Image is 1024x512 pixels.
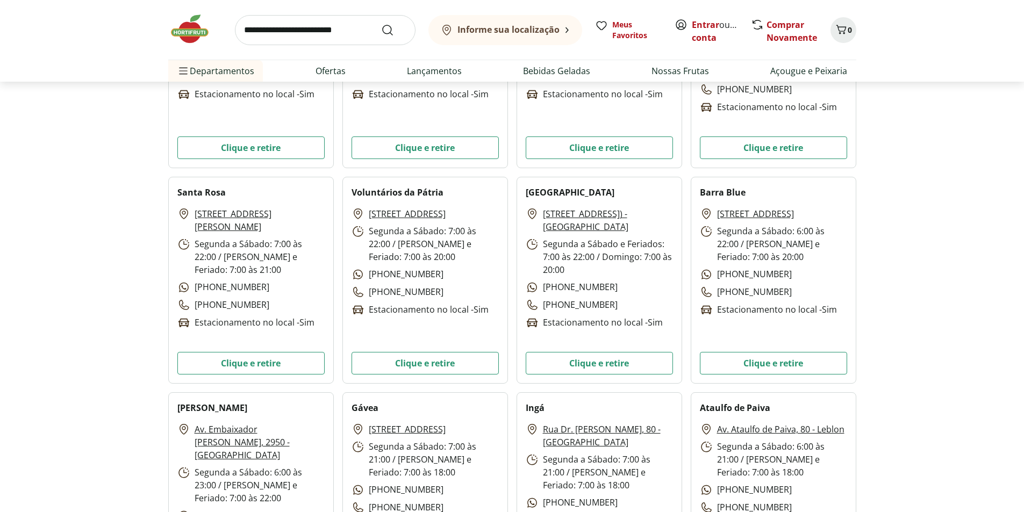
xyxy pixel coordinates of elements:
[352,186,443,199] h2: Voluntários da Pátria
[177,237,325,276] p: Segunda a Sábado: 7:00 às 22:00 / [PERSON_NAME] e Feriado: 7:00 às 21:00
[177,352,325,374] button: Clique e retire
[177,316,314,329] p: Estacionamento no local - Sim
[177,401,247,414] h2: [PERSON_NAME]
[717,423,844,436] a: Av. Ataulfo de Paiva, 80 - Leblon
[407,64,462,77] a: Lançamentos
[526,453,673,492] p: Segunda a Sábado: 7:00 às 21:00 / [PERSON_NAME] e Feriado: 7:00 às 18:00
[692,19,719,31] a: Entrar
[352,303,489,316] p: Estacionamento no local - Sim
[526,136,673,159] button: Clique e retire
[177,186,226,199] h2: Santa Rosa
[177,58,190,84] button: Menu
[526,352,673,374] button: Clique e retire
[235,15,416,45] input: search
[526,496,618,509] p: [PHONE_NUMBER]
[526,280,618,294] p: [PHONE_NUMBER]
[700,483,792,496] p: [PHONE_NUMBER]
[700,285,792,299] p: [PHONE_NUMBER]
[700,352,847,374] button: Clique e retire
[692,19,751,44] a: Criar conta
[352,225,499,263] p: Segunda a Sábado: 7:00 às 22:00 / [PERSON_NAME] e Feriado: 7:00 às 20:00
[457,24,560,35] b: Informe sua localização
[526,88,663,101] p: Estacionamento no local - Sim
[177,88,314,101] p: Estacionamento no local - Sim
[195,207,325,233] a: [STREET_ADDRESS][PERSON_NAME]
[168,13,222,45] img: Hortifruti
[717,207,794,220] a: [STREET_ADDRESS]
[700,268,792,281] p: [PHONE_NUMBER]
[526,186,614,199] h2: [GEOGRAPHIC_DATA]
[700,401,770,414] h2: Ataulfo de Paiva
[352,136,499,159] button: Clique e retire
[177,298,269,312] p: [PHONE_NUMBER]
[526,316,663,329] p: Estacionamento no local - Sim
[700,83,792,96] p: [PHONE_NUMBER]
[177,466,325,504] p: Segunda a Sábado: 6:00 às 23:00 / [PERSON_NAME] e Feriado: 7:00 às 22:00
[848,25,852,35] span: 0
[195,423,325,461] a: Av. Embaixador [PERSON_NAME], 2950 - [GEOGRAPHIC_DATA]
[352,268,443,281] p: [PHONE_NUMBER]
[700,100,837,114] p: Estacionamento no local - Sim
[700,440,847,479] p: Segunda a Sábado: 6:00 às 21:00 / [PERSON_NAME] e Feriado: 7:00 às 18:00
[770,64,847,77] a: Açougue e Peixaria
[352,483,443,496] p: [PHONE_NUMBER]
[612,19,662,41] span: Meus Favoritos
[352,285,443,299] p: [PHONE_NUMBER]
[700,136,847,159] button: Clique e retire
[526,237,673,276] p: Segunda a Sábado e Feriados: 7:00 às 22:00 / Domingo: 7:00 às 20:00
[767,19,817,44] a: Comprar Novamente
[526,298,618,312] p: [PHONE_NUMBER]
[595,19,662,41] a: Meus Favoritos
[700,225,847,263] p: Segunda a Sábado: 6:00 às 22:00 / [PERSON_NAME] e Feriado: 7:00 às 20:00
[651,64,709,77] a: Nossas Frutas
[381,24,407,37] button: Submit Search
[526,401,545,414] h2: Ingá
[352,401,378,414] h2: Gávea
[700,186,746,199] h2: Barra Blue
[523,64,590,77] a: Bebidas Geladas
[543,207,673,233] a: [STREET_ADDRESS]) - [GEOGRAPHIC_DATA]
[700,303,837,316] p: Estacionamento no local - Sim
[352,88,489,101] p: Estacionamento no local - Sim
[369,423,446,436] a: [STREET_ADDRESS]
[316,64,346,77] a: Ofertas
[177,280,269,294] p: [PHONE_NUMBER]
[177,58,254,84] span: Departamentos
[352,352,499,374] button: Clique e retire
[830,17,856,43] button: Carrinho
[428,15,582,45] button: Informe sua localização
[177,136,325,159] button: Clique e retire
[692,18,740,44] span: ou
[369,207,446,220] a: [STREET_ADDRESS]
[543,423,673,449] a: Rua Dr. [PERSON_NAME], 80 - [GEOGRAPHIC_DATA]
[352,440,499,479] p: Segunda a Sábado: 7:00 às 21:00 / [PERSON_NAME] e Feriado: 7:00 às 18:00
